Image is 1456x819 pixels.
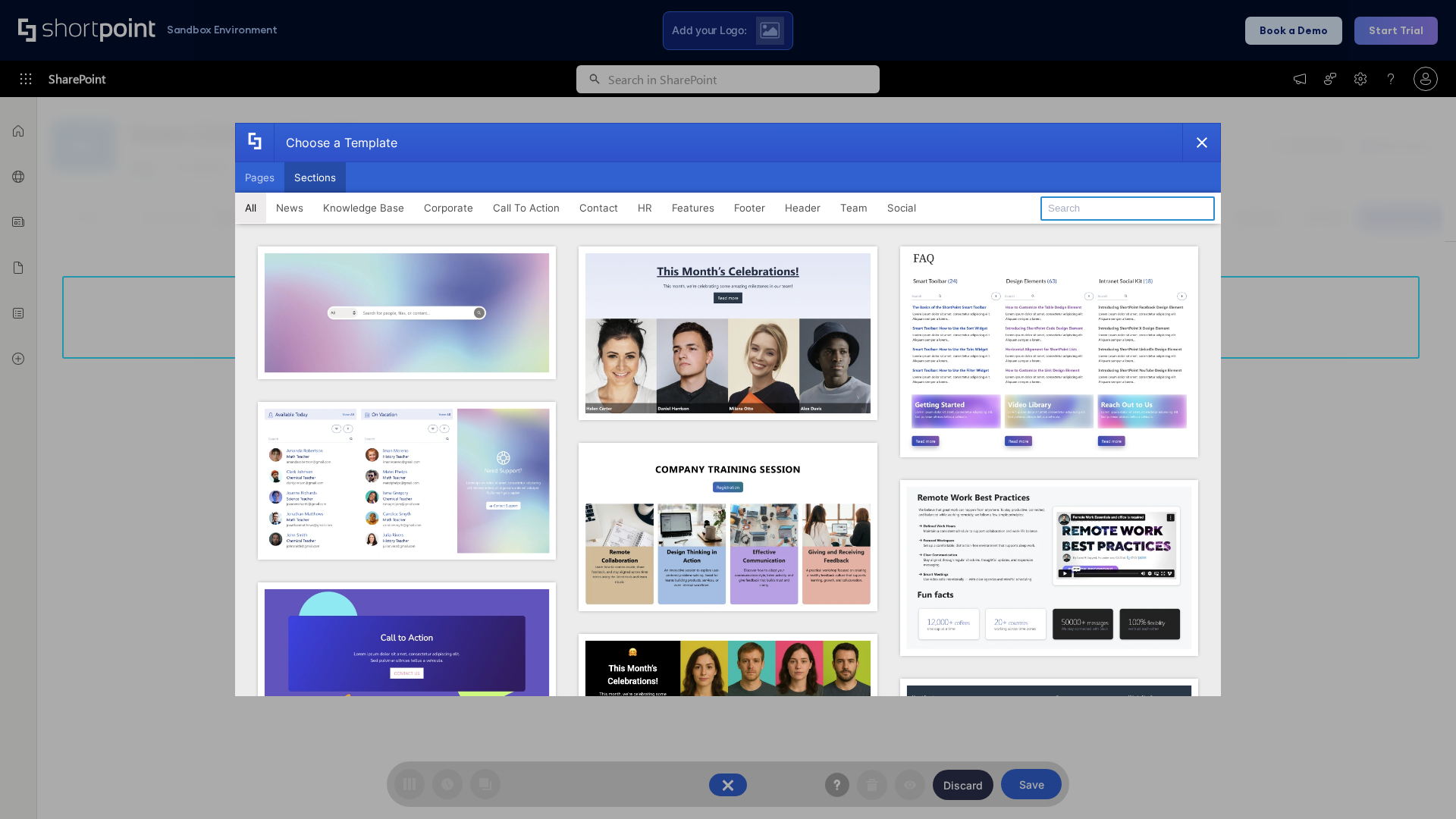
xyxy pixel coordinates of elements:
[724,193,775,223] button: Footer
[284,162,346,193] button: Sections
[662,193,724,223] button: Features
[235,193,266,223] button: All
[414,193,483,223] button: Corporate
[313,193,414,223] button: Knowledge Base
[235,162,284,193] button: Pages
[877,193,926,223] button: Social
[274,124,397,162] div: Choose a Template
[266,193,313,223] button: News
[483,193,570,223] button: Call To Action
[1183,643,1456,819] iframe: Chat Widget
[775,193,830,223] button: Header
[235,123,1221,696] div: template selector
[628,193,662,223] button: HR
[1040,196,1215,221] input: Search
[830,193,877,223] button: Team
[570,193,628,223] button: Contact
